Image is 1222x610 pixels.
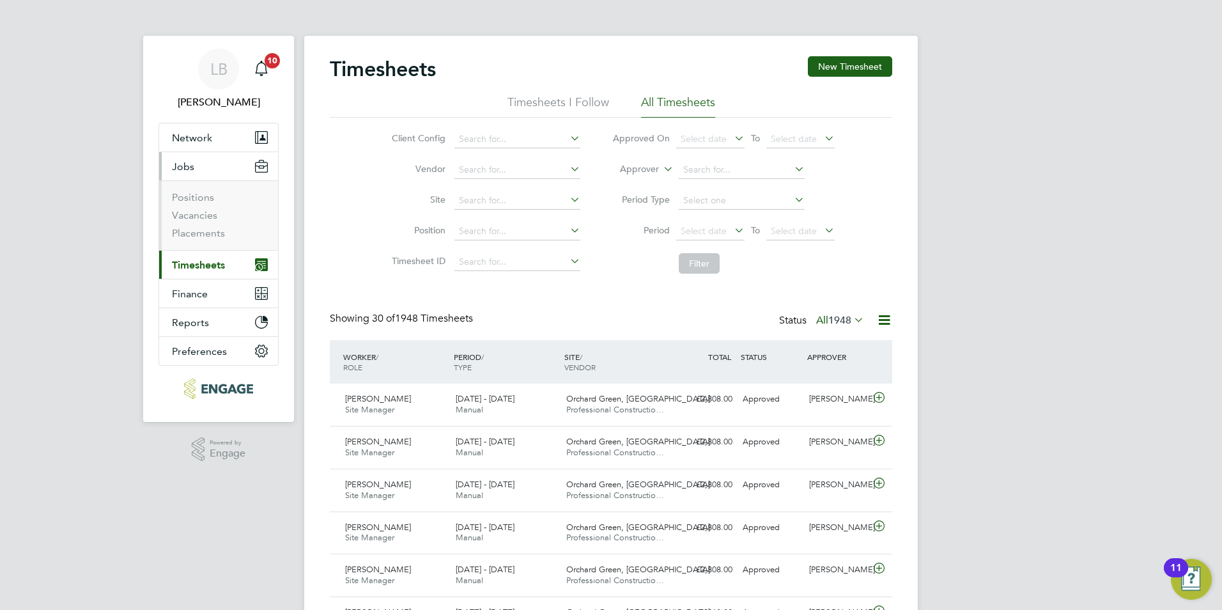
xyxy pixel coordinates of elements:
[372,312,473,325] span: 1948 Timesheets
[172,288,208,300] span: Finance
[456,532,483,543] span: Manual
[771,133,817,145] span: Select date
[564,362,596,372] span: VENDOR
[388,224,445,236] label: Position
[804,517,870,538] div: [PERSON_NAME]
[828,314,851,327] span: 1948
[210,437,245,448] span: Powered by
[159,337,278,365] button: Preferences
[376,352,378,362] span: /
[249,49,274,90] a: 10
[159,279,278,308] button: Finance
[681,225,727,237] span: Select date
[340,345,451,379] div: WORKER
[345,393,411,404] span: [PERSON_NAME]
[641,95,715,118] li: All Timesheets
[172,191,214,203] a: Positions
[671,559,738,581] div: £2,808.00
[330,312,476,325] div: Showing
[566,436,710,447] span: Orchard Green, [GEOGRAPHIC_DATA]
[566,564,710,575] span: Orchard Green, [GEOGRAPHIC_DATA]
[456,575,483,586] span: Manual
[372,312,395,325] span: 30 of
[456,436,514,447] span: [DATE] - [DATE]
[804,432,870,453] div: [PERSON_NAME]
[804,559,870,581] div: [PERSON_NAME]
[566,479,710,490] span: Orchard Green, [GEOGRAPHIC_DATA]
[454,130,580,148] input: Search for...
[172,160,194,173] span: Jobs
[172,345,227,357] span: Preferences
[747,222,764,239] span: To
[566,404,664,415] span: Professional Constructio…
[566,575,664,586] span: Professional Constructio…
[771,225,817,237] span: Select date
[172,227,225,239] a: Placements
[679,161,805,179] input: Search for...
[454,362,472,372] span: TYPE
[345,532,394,543] span: Site Manager
[454,253,580,271] input: Search for...
[330,56,436,82] h2: Timesheets
[507,95,609,118] li: Timesheets I Follow
[738,517,804,538] div: Approved
[456,447,483,458] span: Manual
[456,522,514,533] span: [DATE] - [DATE]
[804,474,870,496] div: [PERSON_NAME]
[388,194,445,205] label: Site
[481,352,484,362] span: /
[738,474,804,496] div: Approved
[456,490,483,501] span: Manual
[738,389,804,410] div: Approved
[345,404,394,415] span: Site Manager
[816,314,864,327] label: All
[566,532,664,543] span: Professional Constructio…
[454,192,580,210] input: Search for...
[210,448,245,459] span: Engage
[779,312,867,330] div: Status
[456,564,514,575] span: [DATE] - [DATE]
[580,352,582,362] span: /
[738,559,804,581] div: Approved
[172,317,209,329] span: Reports
[671,389,738,410] div: £2,808.00
[612,224,670,236] label: Period
[345,447,394,458] span: Site Manager
[738,345,804,368] div: STATUS
[566,393,710,404] span: Orchard Green, [GEOGRAPHIC_DATA]
[345,564,411,575] span: [PERSON_NAME]
[172,209,217,221] a: Vacancies
[451,345,561,379] div: PERIOD
[343,362,362,372] span: ROLE
[159,180,278,250] div: Jobs
[388,132,445,144] label: Client Config
[345,436,411,447] span: [PERSON_NAME]
[172,259,225,271] span: Timesheets
[612,132,670,144] label: Approved On
[671,432,738,453] div: £2,808.00
[345,575,394,586] span: Site Manager
[808,56,892,77] button: New Timesheet
[679,192,805,210] input: Select one
[159,123,278,152] button: Network
[456,393,514,404] span: [DATE] - [DATE]
[345,479,411,490] span: [PERSON_NAME]
[566,522,710,533] span: Orchard Green, [GEOGRAPHIC_DATA]
[388,163,445,175] label: Vendor
[159,152,278,180] button: Jobs
[601,163,659,176] label: Approver
[804,345,870,368] div: APPROVER
[159,379,279,399] a: Go to home page
[1170,568,1182,584] div: 11
[679,253,720,274] button: Filter
[681,133,727,145] span: Select date
[561,345,672,379] div: SITE
[345,490,394,501] span: Site Manager
[612,194,670,205] label: Period Type
[747,130,764,146] span: To
[456,479,514,490] span: [DATE] - [DATE]
[454,223,580,240] input: Search for...
[454,161,580,179] input: Search for...
[159,95,279,110] span: Lauren Bowron
[143,36,294,422] nav: Main navigation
